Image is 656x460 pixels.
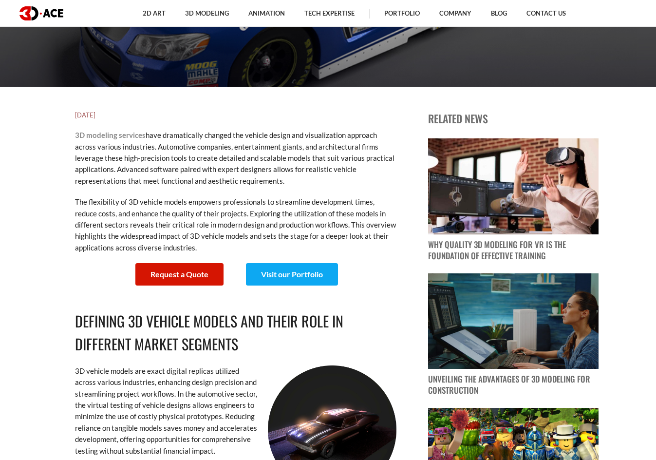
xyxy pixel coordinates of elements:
h2: Defining 3D Vehicle Models and Their Role in Different Market Segments [75,310,396,356]
p: Related news [428,110,599,127]
a: Request a Quote [135,263,224,286]
p: 3D vehicle models are exact digital replicas utilized across various industries, enhancing design... [75,365,396,457]
h5: [DATE] [75,110,396,120]
a: blog post image Unveiling the Advantages of 3D Modeling for Construction [428,273,599,397]
p: Why Quality 3D Modeling for VR Is the Foundation of Effective Training [428,239,599,262]
a: 3D modeling services [75,131,146,139]
a: blog post image Why Quality 3D Modeling for VR Is the Foundation of Effective Training [428,138,599,262]
p: The flexibility of 3D vehicle models empowers professionals to streamline development times, redu... [75,196,396,253]
p: Unveiling the Advantages of 3D Modeling for Construction [428,374,599,396]
img: blog post image [428,273,599,369]
img: blog post image [428,138,599,234]
p: have dramatically changed the vehicle design and visualization approach across various industries... [75,130,396,187]
img: logo dark [19,6,63,20]
a: Visit our Portfolio [246,263,338,286]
